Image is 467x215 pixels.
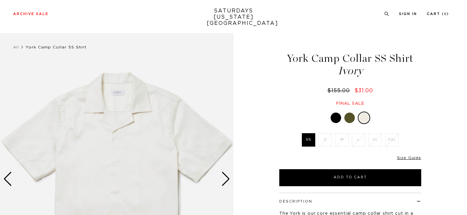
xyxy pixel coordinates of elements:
h1: York Camp Collar SS Shirt [278,53,422,76]
div: Previous slide [3,172,12,186]
small: 0 [444,13,447,16]
a: SATURDAYS[US_STATE][GEOGRAPHIC_DATA] [207,8,261,27]
a: Size Guide [397,156,421,160]
a: Sign In [399,12,417,16]
button: Add to Cart [279,169,421,186]
span: Ivory [278,65,422,76]
span: $31.00 [355,88,373,93]
div: Next slide [221,172,230,186]
del: $155.00 [327,88,353,93]
span: York Camp Collar SS Shirt [26,45,87,49]
a: All [13,45,19,49]
label: XS [302,133,315,147]
a: Archive Sale [13,12,48,16]
div: Final sale [278,101,422,106]
a: Cart (0) [427,12,449,16]
button: Description [279,200,312,203]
